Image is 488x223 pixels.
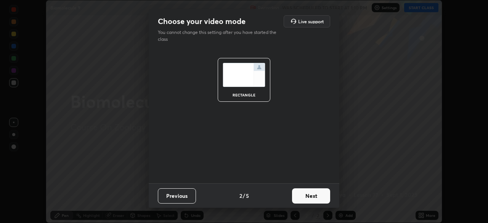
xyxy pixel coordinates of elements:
[243,192,245,200] h4: /
[158,16,246,26] h2: Choose your video mode
[229,93,259,97] div: rectangle
[239,192,242,200] h4: 2
[158,29,281,43] p: You cannot change this setting after you have started the class
[158,188,196,204] button: Previous
[292,188,330,204] button: Next
[246,192,249,200] h4: 5
[223,63,265,87] img: normalScreenIcon.ae25ed63.svg
[298,19,324,24] h5: Live support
